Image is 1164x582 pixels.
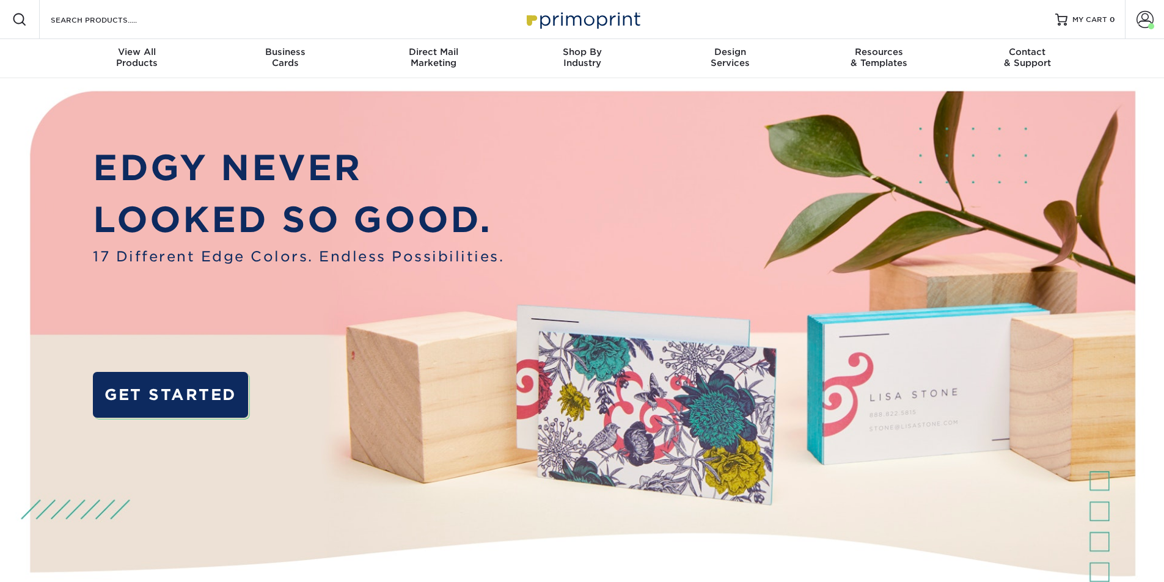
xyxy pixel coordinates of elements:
a: BusinessCards [211,39,359,78]
img: Primoprint [521,6,643,32]
p: EDGY NEVER [93,142,504,194]
div: Services [656,46,805,68]
span: Shop By [508,46,656,57]
div: Marketing [359,46,508,68]
p: LOOKED SO GOOD. [93,194,504,246]
a: Contact& Support [953,39,1102,78]
a: Resources& Templates [805,39,953,78]
div: Cards [211,46,359,68]
span: Contact [953,46,1102,57]
span: MY CART [1072,15,1107,25]
span: Direct Mail [359,46,508,57]
span: 17 Different Edge Colors. Endless Possibilities. [93,246,504,267]
span: Design [656,46,805,57]
a: View AllProducts [63,39,211,78]
a: DesignServices [656,39,805,78]
div: & Support [953,46,1102,68]
span: View All [63,46,211,57]
a: GET STARTED [93,372,247,418]
span: 0 [1110,15,1115,24]
a: Direct MailMarketing [359,39,508,78]
div: Industry [508,46,656,68]
a: Shop ByIndustry [508,39,656,78]
span: Business [211,46,359,57]
div: & Templates [805,46,953,68]
span: Resources [805,46,953,57]
div: Products [63,46,211,68]
input: SEARCH PRODUCTS..... [49,12,169,27]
